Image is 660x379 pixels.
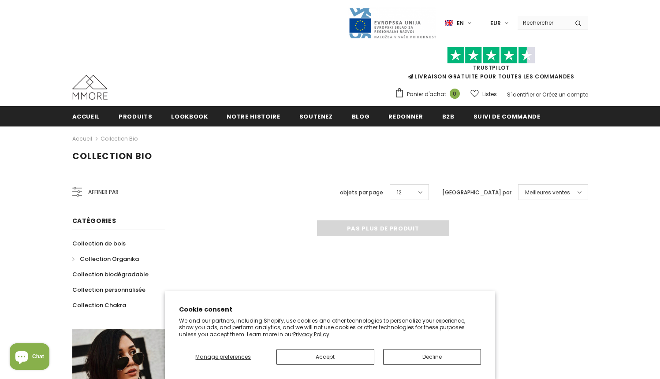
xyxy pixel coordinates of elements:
span: Collection Bio [72,150,152,162]
button: Accept [276,349,374,365]
span: Lookbook [171,112,208,121]
button: Manage preferences [179,349,267,365]
a: Collection de bois [72,236,126,251]
span: Catégories [72,216,116,225]
a: TrustPilot [473,64,510,71]
span: or [536,91,541,98]
span: Collection personnalisée [72,286,145,294]
button: Decline [383,349,481,365]
a: Lookbook [171,106,208,126]
a: Créez un compte [542,91,588,98]
inbox-online-store-chat: Shopify online store chat [7,343,52,372]
span: Affiner par [88,187,119,197]
a: Accueil [72,106,100,126]
a: Privacy Policy [293,331,329,338]
a: Collection Chakra [72,297,126,313]
a: Collection personnalisée [72,282,145,297]
span: Manage preferences [195,353,251,360]
span: Listes [482,90,497,99]
h2: Cookie consent [179,305,481,314]
label: [GEOGRAPHIC_DATA] par [442,188,511,197]
a: Javni Razpis [348,19,436,26]
span: Collection Organika [80,255,139,263]
a: Blog [352,106,370,126]
a: Listes [470,86,497,102]
span: 0 [450,89,460,99]
span: B2B [442,112,455,121]
img: Javni Razpis [348,7,436,39]
span: EUR [490,19,501,28]
span: Redonner [388,112,423,121]
p: We and our partners, including Shopify, use cookies and other technologies to personalize your ex... [179,317,481,338]
a: Produits [119,106,152,126]
a: Suivi de commande [474,106,541,126]
a: S'identifier [507,91,534,98]
span: 12 [397,188,402,197]
input: Search Site [518,16,568,29]
a: soutenez [299,106,333,126]
span: Panier d'achat [407,90,446,99]
img: Cas MMORE [72,75,108,100]
img: Faites confiance aux étoiles pilotes [447,47,535,64]
a: Redonner [388,106,423,126]
span: Notre histoire [227,112,280,121]
a: B2B [442,106,455,126]
a: Collection Organika [72,251,139,267]
span: soutenez [299,112,333,121]
span: Collection Chakra [72,301,126,309]
span: Accueil [72,112,100,121]
a: Accueil [72,134,92,144]
span: Suivi de commande [474,112,541,121]
a: Notre histoire [227,106,280,126]
span: LIVRAISON GRATUITE POUR TOUTES LES COMMANDES [395,51,588,80]
span: Blog [352,112,370,121]
span: en [457,19,464,28]
span: Collection de bois [72,239,126,248]
a: Panier d'achat 0 [395,88,464,101]
span: Meilleures ventes [525,188,570,197]
label: objets par page [340,188,383,197]
a: Collection biodégradable [72,267,149,282]
img: i-lang-1.png [445,19,453,27]
a: Collection Bio [101,135,138,142]
span: Collection biodégradable [72,270,149,279]
span: Produits [119,112,152,121]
